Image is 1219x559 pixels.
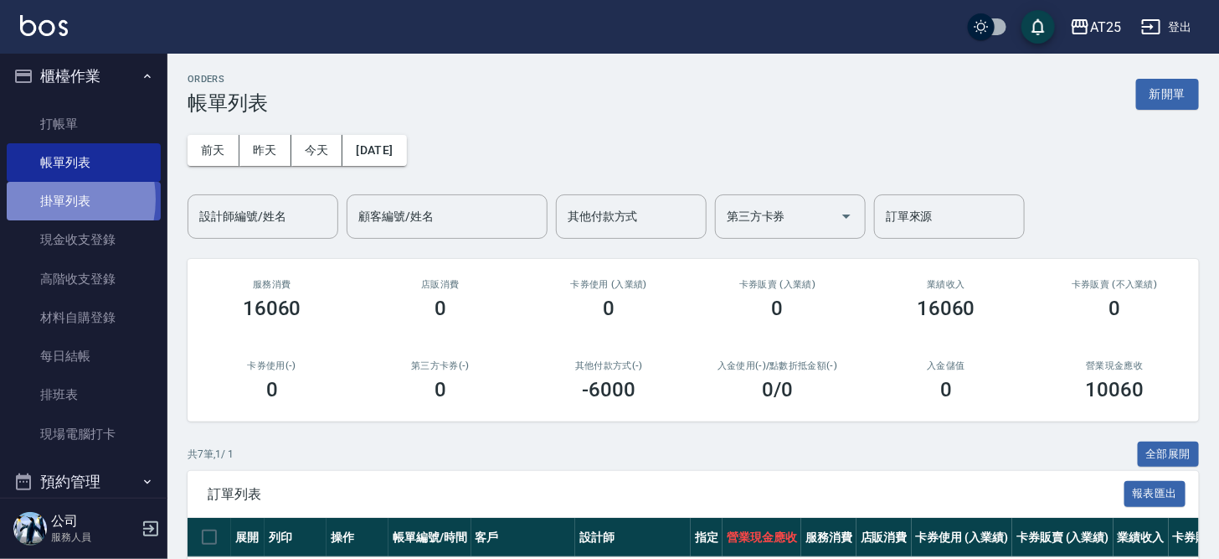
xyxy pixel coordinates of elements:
th: 操作 [327,518,388,557]
button: save [1021,10,1055,44]
a: 打帳單 [7,105,161,143]
p: 共 7 筆, 1 / 1 [188,447,234,462]
h3: 帳單列表 [188,91,268,115]
th: 展開 [231,518,265,557]
button: [DATE] [342,135,406,166]
button: Open [833,203,860,230]
img: Person [13,512,47,546]
th: 設計師 [575,518,691,557]
button: 今天 [291,135,343,166]
th: 客戶 [471,518,576,557]
h2: 入金使用(-) /點數折抵金額(-) [713,360,841,371]
a: 現金收支登錄 [7,220,161,259]
th: 列印 [265,518,327,557]
h2: 卡券使用 (入業績) [545,279,673,290]
a: 掛單列表 [7,182,161,220]
button: 全部展開 [1138,442,1200,468]
h2: 入金儲值 [882,360,1010,371]
h3: 16060 [917,297,975,320]
th: 指定 [691,518,723,557]
button: 登出 [1134,12,1199,43]
h3: 服務消費 [208,279,336,290]
h2: 其他付款方式(-) [545,360,673,371]
h3: -6000 [582,378,635,401]
img: Logo [20,15,68,36]
button: 預約管理 [7,460,161,504]
h5: 公司 [51,513,136,530]
th: 營業現金應收 [723,518,801,557]
h2: 業績收入 [882,279,1010,290]
a: 高階收支登錄 [7,260,161,298]
h2: 第三方卡券(-) [376,360,504,371]
h3: 0 [603,297,615,320]
h2: 卡券販賣 (入業績) [713,279,841,290]
p: 服務人員 [51,530,136,545]
h3: 16060 [243,297,301,320]
h2: 卡券使用(-) [208,360,336,371]
button: 報表匯出 [1124,481,1186,507]
th: 服務消費 [801,518,856,557]
button: 櫃檯作業 [7,54,161,98]
span: 訂單列表 [208,486,1124,503]
h2: ORDERS [188,74,268,85]
th: 店販消費 [856,518,912,557]
div: AT25 [1090,17,1121,38]
h3: 10060 [1085,378,1144,401]
a: 報表匯出 [1124,485,1186,501]
h2: 店販消費 [376,279,504,290]
a: 每日結帳 [7,337,161,375]
h3: 0 [435,378,446,401]
h3: 0 [1108,297,1120,320]
th: 卡券販賣 (入業績) [1012,518,1114,557]
h2: 營業現金應收 [1051,360,1179,371]
a: 排班表 [7,375,161,414]
th: 卡券使用 (入業績) [912,518,1013,557]
a: 帳單列表 [7,143,161,182]
h3: 0 /0 [762,378,793,401]
button: 新開單 [1136,79,1199,110]
h3: 0 [772,297,784,320]
a: 新開單 [1136,85,1199,101]
a: 現場電腦打卡 [7,415,161,453]
button: 昨天 [239,135,291,166]
button: AT25 [1063,10,1128,44]
button: 前天 [188,135,239,166]
th: 帳單編號/時間 [388,518,471,557]
h2: 卡券販賣 (不入業績) [1051,279,1179,290]
h3: 0 [940,378,952,401]
h3: 0 [435,297,446,320]
a: 材料自購登錄 [7,298,161,337]
h3: 0 [266,378,278,401]
th: 業績收入 [1114,518,1169,557]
